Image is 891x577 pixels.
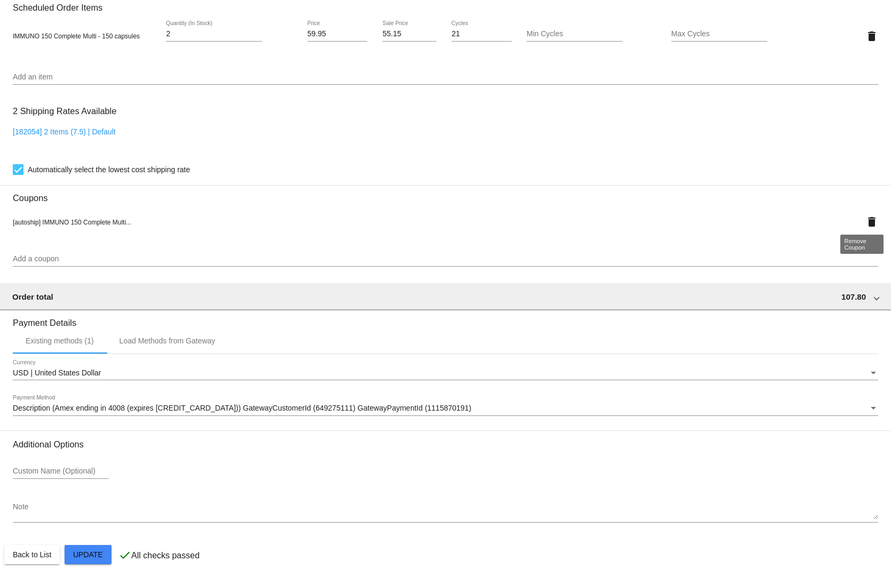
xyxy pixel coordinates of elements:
[13,404,878,413] mat-select: Payment Method
[13,219,131,226] span: [autoship] IMMUNO 150 Complete Multi...
[865,215,878,228] mat-icon: delete
[13,369,878,378] mat-select: Currency
[13,439,878,450] h3: Additional Options
[841,292,866,301] span: 107.80
[13,404,471,412] span: Description (Amex ending in 4008 (expires [CREDIT_CARD_DATA])) GatewayCustomerId (649275111) Gate...
[13,310,878,328] h3: Payment Details
[13,255,878,263] input: Add a coupon
[13,467,109,476] input: Custom Name (Optional)
[13,73,878,82] input: Add an item
[451,30,511,38] input: Cycles
[166,30,262,38] input: Quantity (In Stock)
[13,33,140,40] span: IMMUNO 150 Complete Multi - 150 capsules
[527,30,623,38] input: Min Cycles
[13,550,51,559] span: Back to List
[131,551,200,560] p: All checks passed
[383,30,436,38] input: Sale Price
[307,30,367,38] input: Price
[12,292,53,301] span: Order total
[671,30,767,38] input: Max Cycles
[120,336,216,345] div: Load Methods from Gateway
[13,100,116,123] h3: 2 Shipping Rates Available
[118,549,131,562] mat-icon: check
[65,545,112,564] button: Update
[13,185,878,203] h3: Coupons
[4,545,60,564] button: Back to List
[73,550,103,559] span: Update
[865,30,878,43] mat-icon: delete
[13,368,101,377] span: USD | United States Dollar
[28,163,190,176] span: Automatically select the lowest cost shipping rate
[26,336,94,345] div: Existing methods (1)
[13,127,116,136] a: [182054] 2 Items (7.5) | Default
